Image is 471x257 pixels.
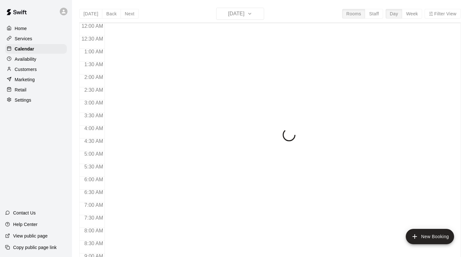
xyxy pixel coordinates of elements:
[83,151,105,157] span: 5:00 AM
[83,100,105,105] span: 3:00 AM
[80,23,105,29] span: 12:00 AM
[15,46,34,52] p: Calendar
[83,177,105,182] span: 6:00 AM
[5,34,67,43] a: Services
[5,44,67,54] a: Calendar
[83,87,105,93] span: 2:30 AM
[15,35,32,42] p: Services
[83,126,105,131] span: 4:00 AM
[83,138,105,144] span: 4:30 AM
[13,221,37,228] p: Help Center
[83,74,105,80] span: 2:00 AM
[15,76,35,83] p: Marketing
[83,202,105,208] span: 7:00 AM
[5,24,67,33] a: Home
[83,113,105,118] span: 3:30 AM
[15,25,27,32] p: Home
[15,56,36,62] p: Availability
[83,62,105,67] span: 1:30 AM
[83,190,105,195] span: 6:30 AM
[13,210,36,216] p: Contact Us
[15,87,27,93] p: Retail
[83,164,105,169] span: 5:30 AM
[15,66,37,73] p: Customers
[5,75,67,84] a: Marketing
[83,228,105,233] span: 8:00 AM
[83,241,105,246] span: 8:30 AM
[13,244,57,251] p: Copy public page link
[5,95,67,105] a: Settings
[406,229,454,244] button: add
[80,36,105,42] span: 12:30 AM
[5,85,67,95] a: Retail
[83,49,105,54] span: 1:00 AM
[13,233,48,239] p: View public page
[83,215,105,221] span: 7:30 AM
[5,65,67,74] a: Customers
[15,97,31,103] p: Settings
[5,54,67,64] a: Availability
